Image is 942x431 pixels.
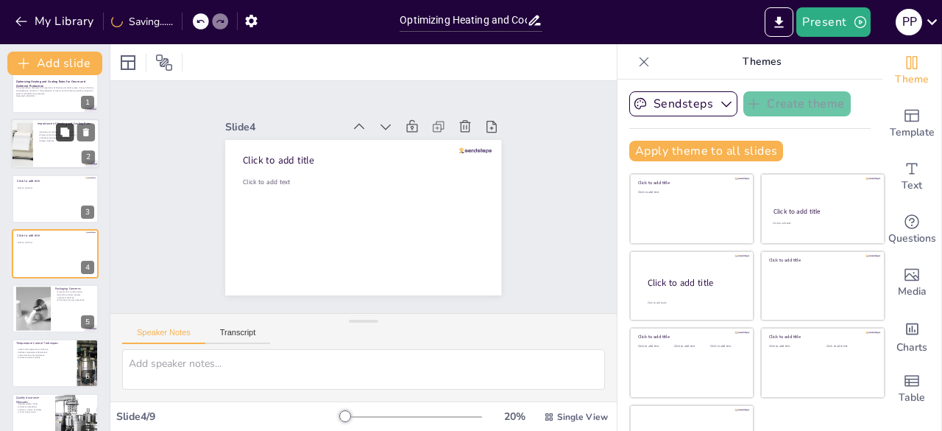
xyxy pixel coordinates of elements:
[16,396,51,404] p: Quality Assurance Measures
[882,362,941,416] div: Add a table
[826,345,873,348] div: Click to add text
[55,298,94,301] p: Enhances consumer experience
[12,65,99,113] div: 1
[16,348,73,351] p: Advanced temperature monitoring
[638,345,671,348] div: Click to add text
[205,328,271,344] button: Transcript
[769,334,874,340] div: Click to add title
[38,137,95,140] p: Influences texture and consistency
[16,87,94,95] p: This presentation discusses the importance of heating and cooling rates, mixing uniformity, and p...
[648,301,740,304] div: Click to add body
[17,178,40,183] span: Click to add title
[896,340,927,356] span: Charts
[38,139,95,142] p: Affects shelf life
[111,15,173,29] div: Saving......
[81,370,94,383] div: 6
[16,341,73,346] p: Temperature Control Techniques
[769,345,815,348] div: Click to add text
[82,151,95,164] div: 2
[12,229,99,278] div: 4
[902,178,922,194] span: Text
[16,80,85,88] strong: Optimizing Heating and Cooling Rates for Cream and Ointment Production
[38,131,95,134] p: Heating and cooling rates affect quality
[638,334,743,340] div: Click to add title
[796,7,870,37] button: Present
[773,222,871,225] div: Click to add text
[638,180,743,186] div: Click to add title
[890,125,935,141] span: Template
[898,284,927,300] span: Media
[17,234,40,238] span: Click to add title
[16,354,73,357] p: Personnel training importance
[674,345,707,348] div: Click to add text
[400,10,526,31] input: Insert title
[12,284,99,333] div: 5
[81,261,94,274] div: 4
[81,206,94,219] div: 3
[888,231,936,247] span: Questions
[769,257,874,263] div: Click to add title
[629,141,783,161] button: Apply theme to all slides
[16,357,73,360] p: Enhances product quality
[896,7,922,37] button: P P
[497,410,532,424] div: 20 %
[882,44,941,97] div: Change the overall theme
[81,96,94,109] div: 1
[648,276,742,289] div: Click to add title
[38,134,95,137] p: Proper control prevents crystal formation
[16,95,94,98] p: Generated with [URL]
[12,175,99,223] div: 3
[56,124,74,141] button: Duplicate Slide
[7,52,102,75] button: Add slide
[11,10,100,33] button: My Library
[81,315,94,329] div: 5
[55,290,94,293] p: Protects from contamination
[882,97,941,150] div: Add ready made slides
[895,71,929,88] span: Theme
[882,256,941,309] div: Add images, graphics, shapes or video
[629,91,737,116] button: Sendsteps
[16,403,51,406] p: Regular quality checks
[882,150,941,203] div: Add text boxes
[557,411,608,423] span: Single View
[882,309,941,362] div: Add charts and graphs
[18,186,32,189] span: Click to add text
[765,7,793,37] button: Export to PowerPoint
[882,203,941,256] div: Get real-time input from your audience
[55,296,94,299] p: Influences shelf life
[155,54,173,71] span: Position
[656,44,868,80] p: Themes
[55,293,94,296] p: Maintains product integrity
[896,9,922,35] div: P P
[16,411,51,414] p: Timely interventions
[38,122,95,126] p: Importance of Heating and Cooling Rates
[899,390,925,406] span: Table
[743,91,851,116] button: Create theme
[55,287,94,291] p: Packaging Concerns
[122,328,205,344] button: Speaker Notes
[18,241,32,244] span: Click to add text
[252,129,325,157] span: Click to add title
[16,406,51,409] p: Enhances traceability
[77,124,95,141] button: Delete Slide
[248,153,296,171] span: Click to add text
[241,93,359,131] div: Slide 4
[773,207,871,216] div: Click to add title
[16,351,73,354] p: Reduces temperature fluctuations
[638,191,743,195] div: Click to add text
[710,345,743,348] div: Click to add text
[16,408,51,411] p: Fosters a culture of quality
[12,339,99,388] div: 6
[11,119,99,169] div: 2
[116,51,140,74] div: Layout
[116,410,341,424] div: Slide 4 / 9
